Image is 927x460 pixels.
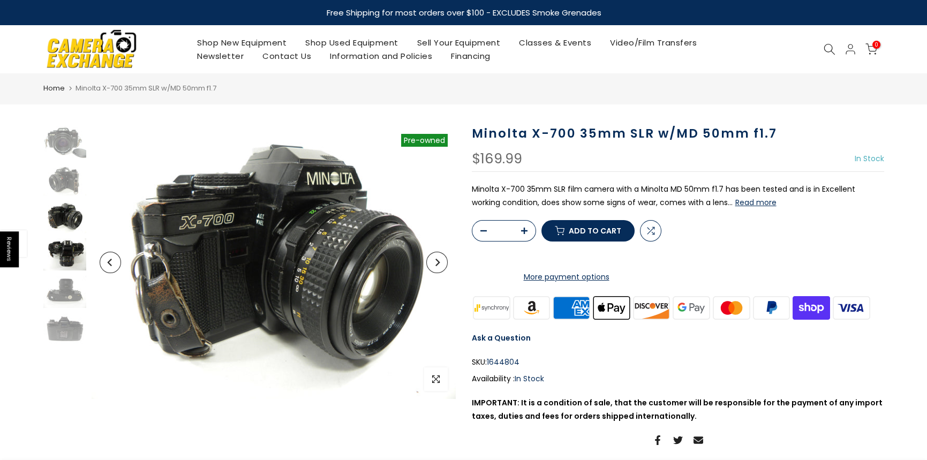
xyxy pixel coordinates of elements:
span: Add to cart [569,227,621,235]
a: Classes & Events [509,36,600,49]
a: Shop Used Equipment [296,36,408,49]
a: Financing [441,49,500,63]
div: Availability : [472,372,884,386]
div: $169.99 [472,152,522,166]
span: Minolta X-700 35mm SLR w/MD 50mm f1.7 [76,83,216,93]
img: Minolta X-700 35mm SLR w/MD 50mm f1.7 35mm Film Cameras - 35mm SLR Cameras - 35mm SLR Student Cam... [43,313,86,345]
a: More payment options [472,270,661,284]
img: apple pay [591,295,631,321]
a: Sell Your Equipment [408,36,510,49]
img: discover [631,295,672,321]
img: Minolta X-700 35mm SLR w/MD 50mm f1.7 35mm Film Cameras - 35mm SLR Cameras - 35mm SLR Student Cam... [43,238,86,270]
a: Share on Email [694,434,703,447]
img: master [711,295,751,321]
img: Minolta X-700 35mm SLR w/MD 50mm f1.7 35mm Film Cameras - 35mm SLR Cameras - 35mm SLR Student Cam... [43,201,86,233]
img: Minolta X-700 35mm SLR w/MD 50mm f1.7 35mm Film Cameras - 35mm SLR Cameras - 35mm SLR Student Cam... [43,126,86,158]
span: 1644804 [487,356,519,369]
a: Ask a Question [472,333,531,343]
button: Add to cart [541,220,635,242]
a: Information and Policies [320,49,441,63]
img: synchrony [472,295,512,321]
img: paypal [751,295,792,321]
a: Home [43,83,65,94]
a: Shop New Equipment [187,36,296,49]
span: 0 [872,41,880,49]
div: SKU: [472,356,884,369]
img: Minolta X-700 35mm SLR w/MD 50mm f1.7 35mm Film Cameras - 35mm SLR Cameras - 35mm SLR Student Cam... [43,163,86,195]
a: Video/Film Transfers [600,36,706,49]
button: Previous [100,252,121,273]
img: Minolta X-700 35mm SLR w/MD 50mm f1.7 35mm Film Cameras - 35mm SLR Cameras - 35mm SLR Student Cam... [43,276,86,308]
a: Share on Twitter [673,434,683,447]
strong: Free Shipping for most orders over $100 - EXCLUDES Smoke Grenades [326,7,601,18]
p: Minolta X-700 35mm SLR film camera with a Minolta MD 50mm f1.7 has been tested and is in Excellen... [472,182,884,209]
a: Share on Facebook [653,434,662,447]
img: visa [831,295,871,321]
img: google pay [672,295,712,321]
button: Read more [735,198,777,207]
span: In Stock [515,373,544,384]
a: Contact Us [253,49,320,63]
strong: IMPORTANT: It is a condition of sale, that the customer will be responsible for the payment of an... [472,397,883,421]
img: american express [552,295,592,321]
img: amazon payments [511,295,552,321]
a: 0 [865,43,877,55]
h1: Minolta X-700 35mm SLR w/MD 50mm f1.7 [472,126,884,141]
img: shopify pay [792,295,832,321]
img: Minolta X-700 35mm SLR w/MD 50mm f1.7 35mm Film Cameras - 35mm SLR Cameras - 35mm SLR Student Cam... [92,126,456,399]
span: In Stock [855,153,884,164]
a: Newsletter [187,49,253,63]
button: Next [426,252,448,273]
